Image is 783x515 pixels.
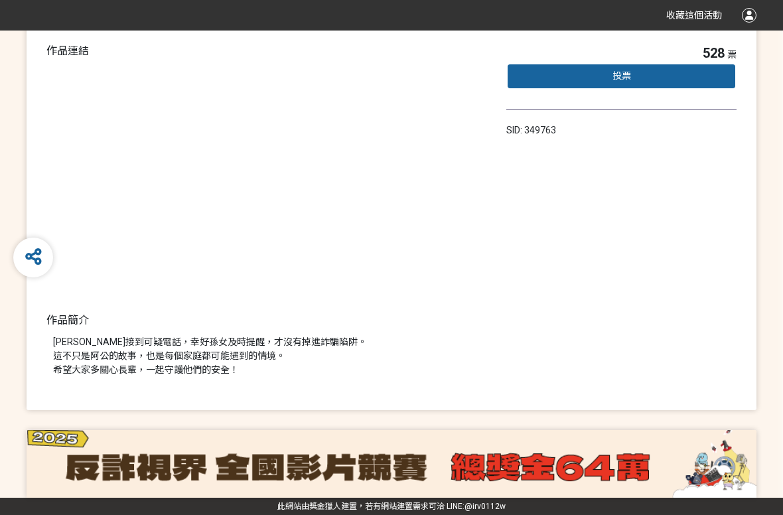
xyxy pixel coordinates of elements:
span: 作品連結 [46,44,89,57]
span: SID: 349763 [506,125,556,135]
div: [PERSON_NAME]接到可疑電話，幸好孫女及時提醒，才沒有掉進詐騙陷阱。 這不只是阿公的故事，也是每個家庭都可能遇到的情境。 希望大家多關心長輩，一起守護他們的安全！ [53,335,480,377]
iframe: IFrame Embed [620,123,687,137]
a: 此網站由獎金獵人建置，若有網站建置需求 [277,502,429,511]
a: @irv0112w [464,502,506,511]
span: 票 [727,49,737,60]
span: 投票 [612,70,631,81]
img: d5dd58f8-aeb6-44fd-a984-c6eabd100919.png [27,430,756,498]
span: 作品簡介 [46,314,89,327]
span: 收藏這個活動 [666,10,722,21]
span: 528 [703,45,725,61]
span: 可洽 LINE: [277,502,506,511]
